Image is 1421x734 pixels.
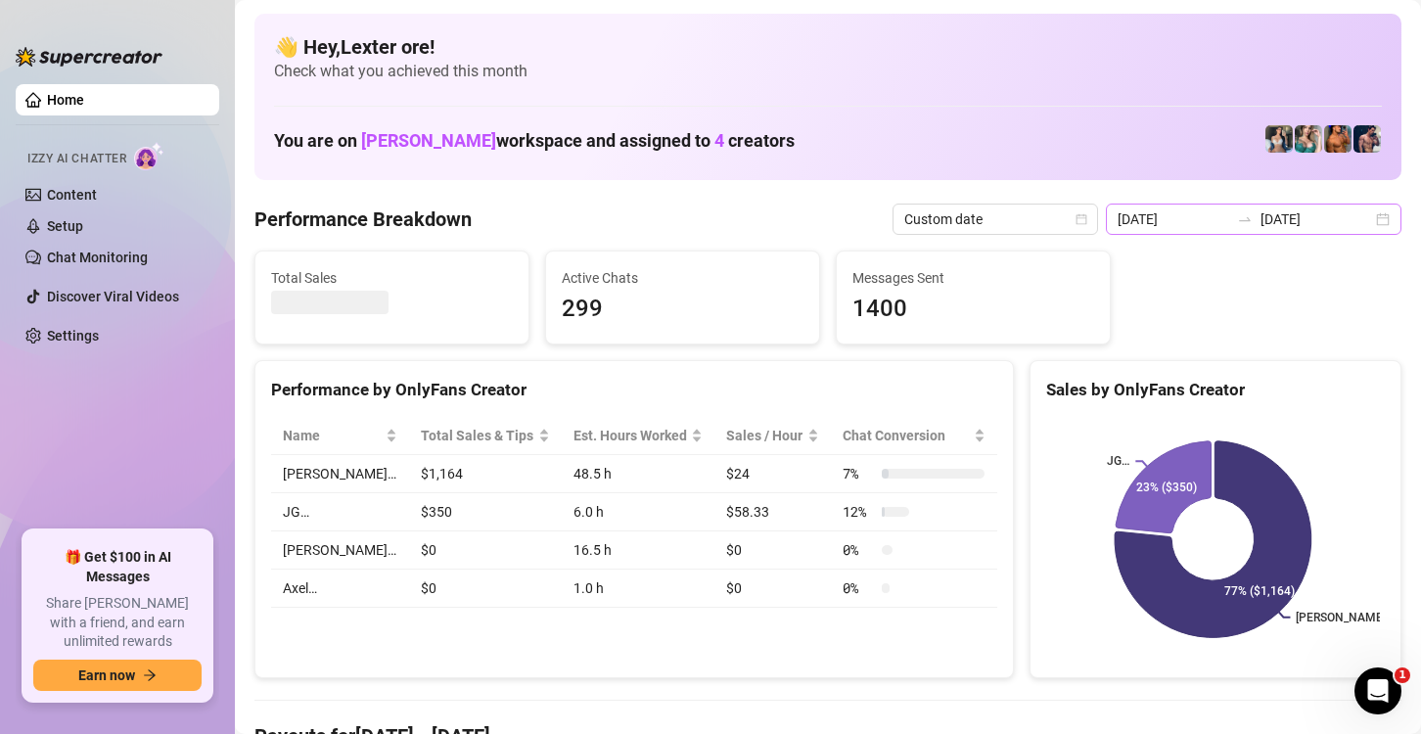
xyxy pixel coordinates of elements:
span: Izzy AI Chatter [27,150,126,168]
text: JG… [1107,455,1129,469]
td: $0 [714,570,831,608]
a: Setup [47,218,83,234]
span: 0 % [843,539,874,561]
span: arrow-right [143,668,157,682]
a: Content [47,187,97,203]
span: 0 % [843,577,874,599]
td: [PERSON_NAME]… [271,531,409,570]
span: swap-right [1237,211,1253,227]
span: Earn now [78,667,135,683]
td: $24 [714,455,831,493]
a: Discover Viral Videos [47,289,179,304]
td: 16.5 h [562,531,715,570]
td: 1.0 h [562,570,715,608]
span: 1 [1395,667,1410,683]
img: AI Chatter [134,142,164,170]
img: Axel [1353,125,1381,153]
h1: You are on workspace and assigned to creators [274,130,795,152]
a: Home [47,92,84,108]
th: Name [271,417,409,455]
span: Name [283,425,382,446]
span: 299 [562,291,803,328]
td: $1,164 [409,455,562,493]
td: 6.0 h [562,493,715,531]
span: 12 % [843,501,874,523]
a: Settings [47,328,99,344]
td: $350 [409,493,562,531]
img: Zaddy [1295,125,1322,153]
td: JG… [271,493,409,531]
th: Chat Conversion [831,417,997,455]
th: Sales / Hour [714,417,831,455]
img: JG [1324,125,1352,153]
button: Earn nowarrow-right [33,660,202,691]
text: [PERSON_NAME]… [1296,611,1394,624]
span: 1400 [852,291,1094,328]
h4: Performance Breakdown [254,206,472,233]
span: Total Sales & Tips [421,425,534,446]
iframe: Intercom live chat [1354,667,1401,714]
img: Katy [1265,125,1293,153]
span: Check what you achieved this month [274,61,1382,82]
span: [PERSON_NAME] [361,130,496,151]
span: to [1237,211,1253,227]
span: 4 [714,130,724,151]
span: 7 % [843,463,874,484]
span: Active Chats [562,267,803,289]
td: $58.33 [714,493,831,531]
td: Axel… [271,570,409,608]
span: Custom date [904,205,1086,234]
span: calendar [1076,213,1087,225]
td: $0 [409,570,562,608]
img: logo-BBDzfeDw.svg [16,47,162,67]
div: Est. Hours Worked [573,425,688,446]
span: Chat Conversion [843,425,970,446]
th: Total Sales & Tips [409,417,562,455]
td: 48.5 h [562,455,715,493]
span: Total Sales [271,267,513,289]
td: [PERSON_NAME]… [271,455,409,493]
span: Sales / Hour [726,425,803,446]
span: 🎁 Get $100 in AI Messages [33,548,202,586]
h4: 👋 Hey, Lexter ore ! [274,33,1382,61]
span: Share [PERSON_NAME] with a friend, and earn unlimited rewards [33,594,202,652]
div: Sales by OnlyFans Creator [1046,377,1385,403]
span: Messages Sent [852,267,1094,289]
input: End date [1261,208,1372,230]
td: $0 [714,531,831,570]
input: Start date [1118,208,1229,230]
div: Performance by OnlyFans Creator [271,377,997,403]
td: $0 [409,531,562,570]
a: Chat Monitoring [47,250,148,265]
